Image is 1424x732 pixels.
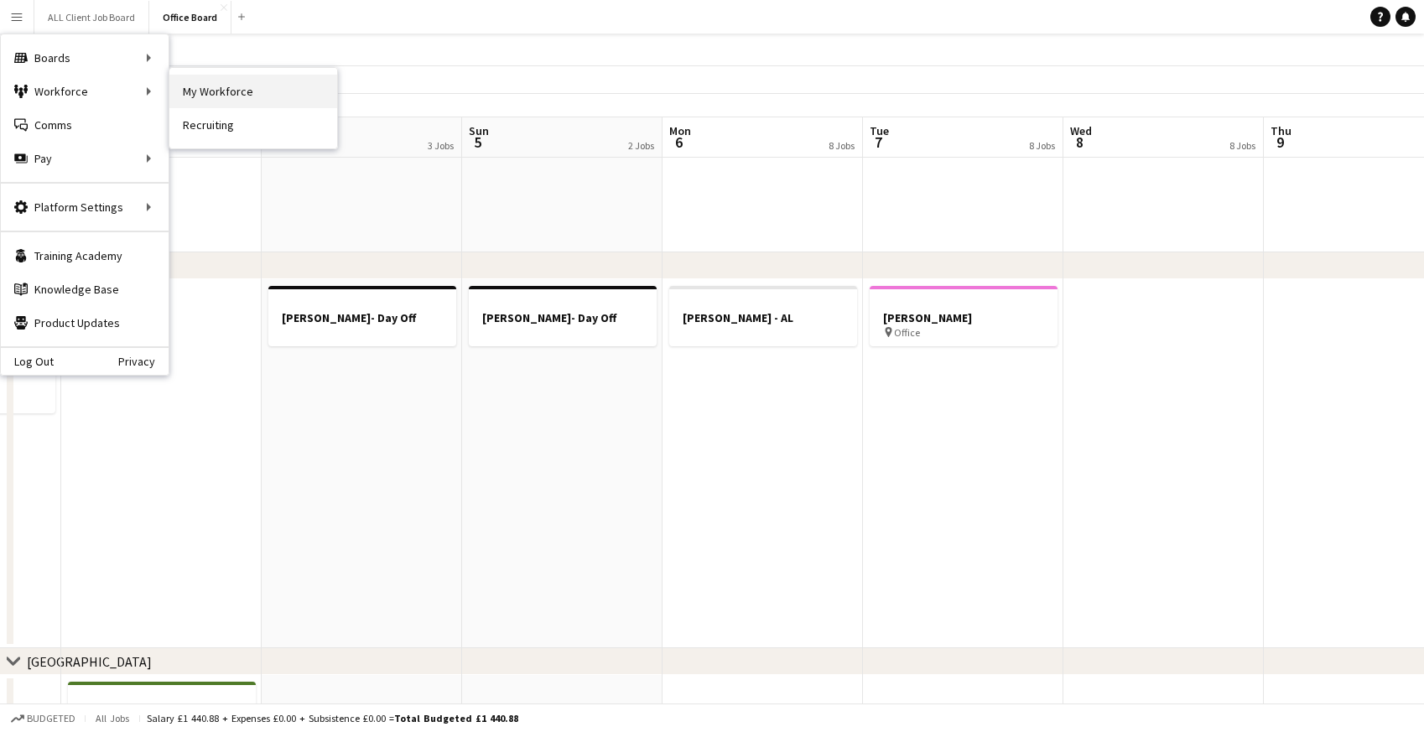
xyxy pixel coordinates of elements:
a: Log Out [1,355,54,368]
span: 5 [466,132,489,152]
div: Salary £1 440.88 + Expenses £0.00 + Subsistence £0.00 = [147,712,518,724]
a: My Workforce [169,75,337,108]
button: ALL Client Job Board [34,1,149,34]
span: Sun [469,123,489,138]
div: 2 Jobs [628,139,654,152]
span: All jobs [92,712,133,724]
app-job-card: [PERSON_NAME]- Day Off [268,286,456,346]
div: Workforce [1,75,169,108]
a: Product Updates [1,306,169,340]
a: Privacy [118,355,169,368]
span: Total Budgeted £1 440.88 [394,712,518,724]
h3: [PERSON_NAME] - AL [669,310,857,325]
span: Budgeted [27,713,75,724]
a: Knowledge Base [1,273,169,306]
h3: [PERSON_NAME]- Day Off [268,310,456,325]
span: 9 [1268,132,1291,152]
div: Platform Settings [1,190,169,224]
span: Office [894,326,920,339]
span: Thu [1271,123,1291,138]
app-job-card: [PERSON_NAME] Office [870,286,1058,346]
span: 8 [1068,132,1092,152]
div: 3 Jobs [428,139,454,152]
div: 8 Jobs [1029,139,1055,152]
a: Comms [1,108,169,142]
span: 6 [667,132,691,152]
button: Budgeted [8,709,78,728]
button: Office Board [149,1,231,34]
h3: [PERSON_NAME]- Day Off [469,310,657,325]
h3: [PERSON_NAME] [870,310,1058,325]
div: Pay [1,142,169,175]
a: Recruiting [169,108,337,142]
app-job-card: [PERSON_NAME] - AL [669,286,857,346]
span: Wed [1070,123,1092,138]
div: 8 Jobs [829,139,855,152]
div: 8 Jobs [1229,139,1255,152]
div: [GEOGRAPHIC_DATA] [27,653,152,670]
span: Tue [870,123,889,138]
span: Mon [669,123,691,138]
app-job-card: [PERSON_NAME]- Day Off [469,286,657,346]
span: 7 [867,132,889,152]
a: Training Academy [1,239,169,273]
div: Boards [1,41,169,75]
